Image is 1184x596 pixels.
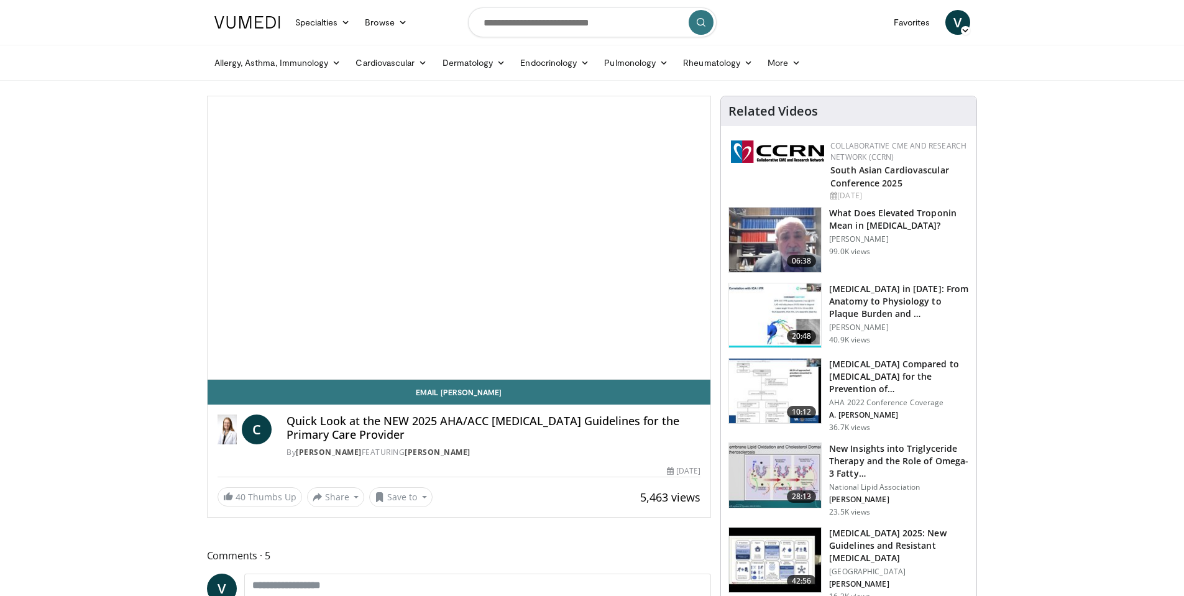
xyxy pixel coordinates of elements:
[468,7,717,37] input: Search topics, interventions
[288,10,358,35] a: Specialties
[287,415,700,441] h4: Quick Look at the NEW 2025 AHA/ACC [MEDICAL_DATA] Guidelines for the Primary Care Provider
[829,234,969,244] p: [PERSON_NAME]
[597,50,676,75] a: Pulmonology
[829,247,870,257] p: 99.0K views
[348,50,434,75] a: Cardiovascular
[830,164,949,189] a: South Asian Cardiovascular Conference 2025
[242,415,272,444] a: C
[640,490,700,505] span: 5,463 views
[829,527,969,564] h3: [MEDICAL_DATA] 2025: New Guidelines and Resistant [MEDICAL_DATA]
[787,330,817,342] span: 20:48
[729,208,821,272] img: 98daf78a-1d22-4ebe-927e-10afe95ffd94.150x105_q85_crop-smart_upscale.jpg
[829,207,969,232] h3: What Does Elevated Troponin Mean in [MEDICAL_DATA]?
[886,10,938,35] a: Favorites
[787,255,817,267] span: 06:38
[729,443,821,508] img: 45ea033d-f728-4586-a1ce-38957b05c09e.150x105_q85_crop-smart_upscale.jpg
[207,548,712,564] span: Comments 5
[731,140,824,163] img: a04ee3ba-8487-4636-b0fb-5e8d268f3737.png.150x105_q85_autocrop_double_scale_upscale_version-0.2.png
[214,16,280,29] img: VuMedi Logo
[760,50,808,75] a: More
[829,283,969,320] h3: [MEDICAL_DATA] in [DATE]: From Anatomy to Physiology to Plaque Burden and …
[829,323,969,332] p: [PERSON_NAME]
[787,575,817,587] span: 42:56
[405,447,470,457] a: [PERSON_NAME]
[236,491,246,503] span: 40
[435,50,513,75] a: Dermatology
[787,490,817,503] span: 28:13
[829,410,969,420] p: A. [PERSON_NAME]
[208,96,711,380] video-js: Video Player
[829,482,969,492] p: National Lipid Association
[218,415,237,444] img: Dr. Catherine P. Benziger
[728,442,969,517] a: 28:13 New Insights into Triglyceride Therapy and the Role of Omega-3 Fatty… National Lipid Associ...
[829,567,969,577] p: [GEOGRAPHIC_DATA]
[829,335,870,345] p: 40.9K views
[296,447,362,457] a: [PERSON_NAME]
[728,358,969,433] a: 10:12 [MEDICAL_DATA] Compared to [MEDICAL_DATA] for the Prevention of… AHA 2022 Conference Covera...
[829,495,969,505] p: [PERSON_NAME]
[830,140,966,162] a: Collaborative CME and Research Network (CCRN)
[829,358,969,395] h3: [MEDICAL_DATA] Compared to [MEDICAL_DATA] for the Prevention of…
[208,380,711,405] a: Email [PERSON_NAME]
[829,442,969,480] h3: New Insights into Triglyceride Therapy and the Role of Omega-3 Fatty…
[207,50,349,75] a: Allergy, Asthma, Immunology
[676,50,760,75] a: Rheumatology
[369,487,433,507] button: Save to
[357,10,415,35] a: Browse
[513,50,597,75] a: Endocrinology
[287,447,700,458] div: By FEATURING
[829,423,870,433] p: 36.7K views
[667,465,700,477] div: [DATE]
[729,359,821,423] img: 7c0f9b53-1609-4588-8498-7cac8464d722.150x105_q85_crop-smart_upscale.jpg
[787,406,817,418] span: 10:12
[829,507,870,517] p: 23.5K views
[729,283,821,348] img: 823da73b-7a00-425d-bb7f-45c8b03b10c3.150x105_q85_crop-smart_upscale.jpg
[945,10,970,35] a: V
[728,283,969,349] a: 20:48 [MEDICAL_DATA] in [DATE]: From Anatomy to Physiology to Plaque Burden and … [PERSON_NAME] 4...
[728,207,969,273] a: 06:38 What Does Elevated Troponin Mean in [MEDICAL_DATA]? [PERSON_NAME] 99.0K views
[830,190,966,201] div: [DATE]
[728,104,818,119] h4: Related Videos
[729,528,821,592] img: 280bcb39-0f4e-42eb-9c44-b41b9262a277.150x105_q85_crop-smart_upscale.jpg
[829,398,969,408] p: AHA 2022 Conference Coverage
[307,487,365,507] button: Share
[829,579,969,589] p: [PERSON_NAME]
[218,487,302,507] a: 40 Thumbs Up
